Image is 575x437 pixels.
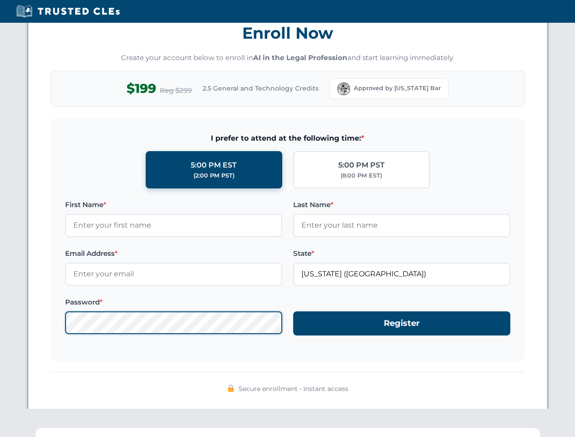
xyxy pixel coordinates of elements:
[65,199,282,210] label: First Name
[65,132,510,144] span: I prefer to attend at the following time:
[253,53,347,62] strong: AI in the Legal Profession
[341,171,382,180] div: (8:00 PM EST)
[160,85,192,96] span: Reg $299
[51,19,525,47] h3: Enroll Now
[239,384,348,394] span: Secure enrollment • Instant access
[65,248,282,259] label: Email Address
[293,263,510,285] input: Florida (FL)
[203,83,319,93] span: 2.5 General and Technology Credits
[51,53,525,63] p: Create your account below to enroll in and start learning immediately.
[293,248,510,259] label: State
[127,78,156,99] span: $199
[354,84,441,93] span: Approved by [US_STATE] Bar
[14,5,122,18] img: Trusted CLEs
[65,263,282,285] input: Enter your email
[337,82,350,95] img: Florida Bar
[65,297,282,308] label: Password
[227,385,234,392] img: 🔒
[293,214,510,237] input: Enter your last name
[293,199,510,210] label: Last Name
[65,214,282,237] input: Enter your first name
[193,171,234,180] div: (2:00 PM PST)
[338,159,385,171] div: 5:00 PM PST
[191,159,237,171] div: 5:00 PM EST
[293,311,510,335] button: Register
